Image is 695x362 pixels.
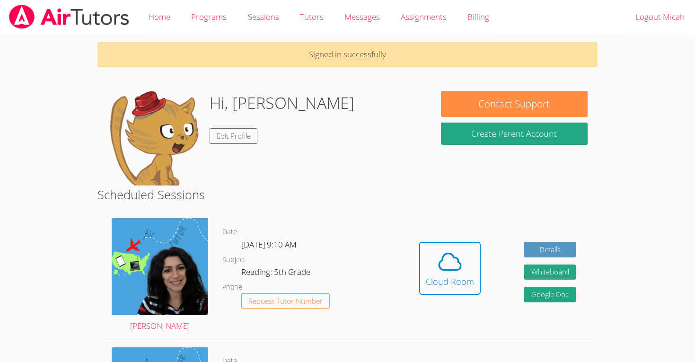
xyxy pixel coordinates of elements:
[210,128,258,144] a: Edit Profile
[241,239,297,250] span: [DATE] 9:10 AM
[241,293,330,309] button: Request Tutor Number
[248,298,323,305] span: Request Tutor Number
[97,185,598,203] h2: Scheduled Sessions
[524,287,576,302] a: Google Doc
[222,226,237,238] dt: Date
[222,254,246,266] dt: Subject
[107,91,202,185] img: default.png
[112,218,208,333] a: [PERSON_NAME]
[441,123,588,145] button: Create Parent Account
[441,91,588,117] button: Contact Support
[8,5,130,29] img: airtutors_banner-c4298cdbf04f3fff15de1276eac7730deb9818008684d7c2e4769d2f7ddbe033.png
[241,265,312,282] dd: Reading: 5th Grade
[419,242,481,295] button: Cloud Room
[524,265,576,280] button: Whiteboard
[426,275,474,288] div: Cloud Room
[97,42,598,67] p: Signed in successfully
[222,282,242,293] dt: Phone
[112,218,208,315] img: air%20tutor%20avatar.png
[344,11,380,22] span: Messages
[210,91,354,115] h1: Hi, [PERSON_NAME]
[524,242,576,257] a: Details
